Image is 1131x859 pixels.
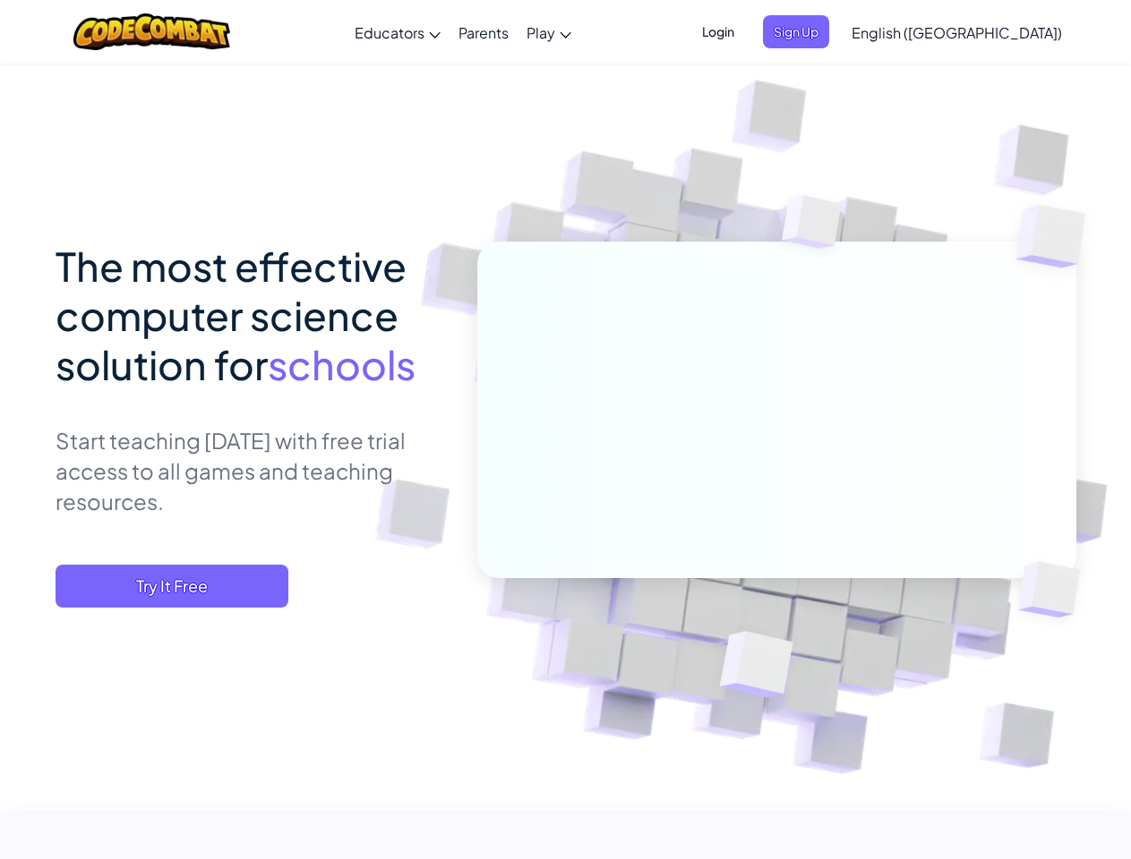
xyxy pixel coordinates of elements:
[527,23,555,42] span: Play
[843,8,1071,56] a: English ([GEOGRAPHIC_DATA])
[268,339,416,389] span: schools
[56,425,450,516] p: Start teaching [DATE] with free trial access to all games and teaching resources.
[518,8,580,56] a: Play
[852,23,1062,42] span: English ([GEOGRAPHIC_DATA])
[988,524,1122,655] img: Overlap cubes
[56,565,288,608] button: Try It Free
[346,8,450,56] a: Educators
[450,8,518,56] a: Parents
[748,160,877,293] img: Overlap cubes
[675,593,835,742] img: Overlap cubes
[73,13,230,50] img: CodeCombat logo
[355,23,424,42] span: Educators
[763,15,829,48] button: Sign Up
[56,241,407,389] span: The most effective computer science solution for
[691,15,745,48] button: Login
